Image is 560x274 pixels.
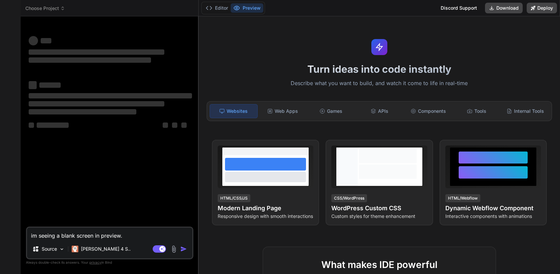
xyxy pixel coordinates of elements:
[170,245,178,253] img: attachment
[405,104,452,118] div: Components
[307,104,355,118] div: Games
[203,63,556,75] h1: Turn ideas into code instantly
[331,213,427,220] p: Custom styles for theme enhancement
[29,36,38,45] span: ‌
[172,122,177,128] span: ‌
[42,246,57,252] p: Source
[37,122,69,128] span: ‌
[181,122,187,128] span: ‌
[485,3,523,13] button: Download
[356,104,403,118] div: APIs
[26,259,193,266] p: Always double-check its answers. Your in Bind
[331,204,427,213] h4: WordPress Custom CSS
[29,57,151,63] span: ‌
[72,246,78,252] img: Claude 4 Sonnet
[218,194,250,202] div: HTML/CSS/JS
[163,122,168,128] span: ‌
[25,5,65,12] span: Choose Project
[29,101,164,106] span: ‌
[218,204,313,213] h4: Modern Landing Page
[29,93,192,98] span: ‌
[29,81,37,89] span: ‌
[259,104,306,118] div: Web Apps
[203,79,556,88] p: Describe what you want to build, and watch it come to life in real-time
[27,228,192,240] textarea: im seeing a blank screen in preview.
[89,260,101,264] span: privacy
[29,122,34,128] span: ‌
[231,3,263,13] button: Preview
[453,104,501,118] div: Tools
[81,246,131,252] p: [PERSON_NAME] 4 S..
[59,246,65,252] img: Pick Models
[527,3,557,13] button: Deploy
[331,194,367,202] div: CSS/WordPress
[502,104,549,118] div: Internal Tools
[445,204,541,213] h4: Dynamic Webflow Component
[210,104,258,118] div: Websites
[437,3,481,13] div: Discord Support
[180,246,187,252] img: icon
[445,213,541,220] p: Interactive components with animations
[274,258,485,272] h2: What makes IDE powerful
[445,194,480,202] div: HTML/Webflow
[203,3,231,13] button: Editor
[29,109,136,114] span: ‌
[39,82,61,88] span: ‌
[29,49,164,55] span: ‌
[218,213,313,220] p: Responsive design with smooth interactions
[41,38,51,43] span: ‌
